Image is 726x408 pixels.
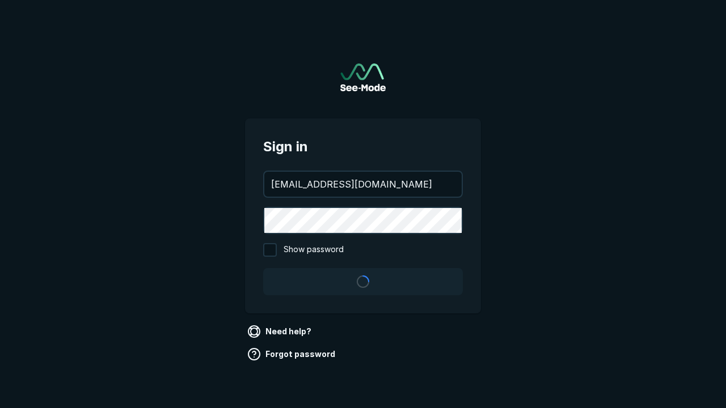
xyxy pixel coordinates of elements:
span: Show password [284,243,344,257]
a: Go to sign in [340,63,386,91]
input: your@email.com [264,172,462,197]
a: Need help? [245,322,316,341]
span: Sign in [263,137,463,157]
img: See-Mode Logo [340,63,386,91]
a: Forgot password [245,345,340,363]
